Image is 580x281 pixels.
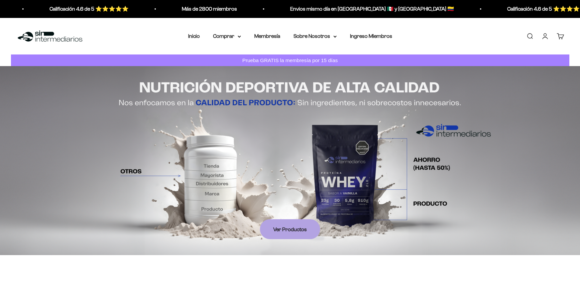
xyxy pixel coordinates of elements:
[293,32,337,41] summary: Sobre Nosotros
[254,33,280,39] a: Membresía
[260,219,320,239] a: Ver Productos
[495,5,574,13] p: Calificación 4.6 de 5 ⭐️⭐️⭐️⭐️⭐️
[188,33,200,39] a: Inicio
[278,5,442,13] p: Envios mismo día en [GEOGRAPHIC_DATA] 🇲🇽 y [GEOGRAPHIC_DATA] 🇨🇴
[37,5,116,13] p: Calificación 4.6 de 5 ⭐️⭐️⭐️⭐️⭐️
[213,32,241,41] summary: Comprar
[241,56,339,64] p: Prueba GRATIS la membresía por 15 días
[11,54,569,66] a: Prueba GRATIS la membresía por 15 días
[170,5,225,13] p: Más de 2800 miembros
[350,33,392,39] a: Ingreso Miembros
